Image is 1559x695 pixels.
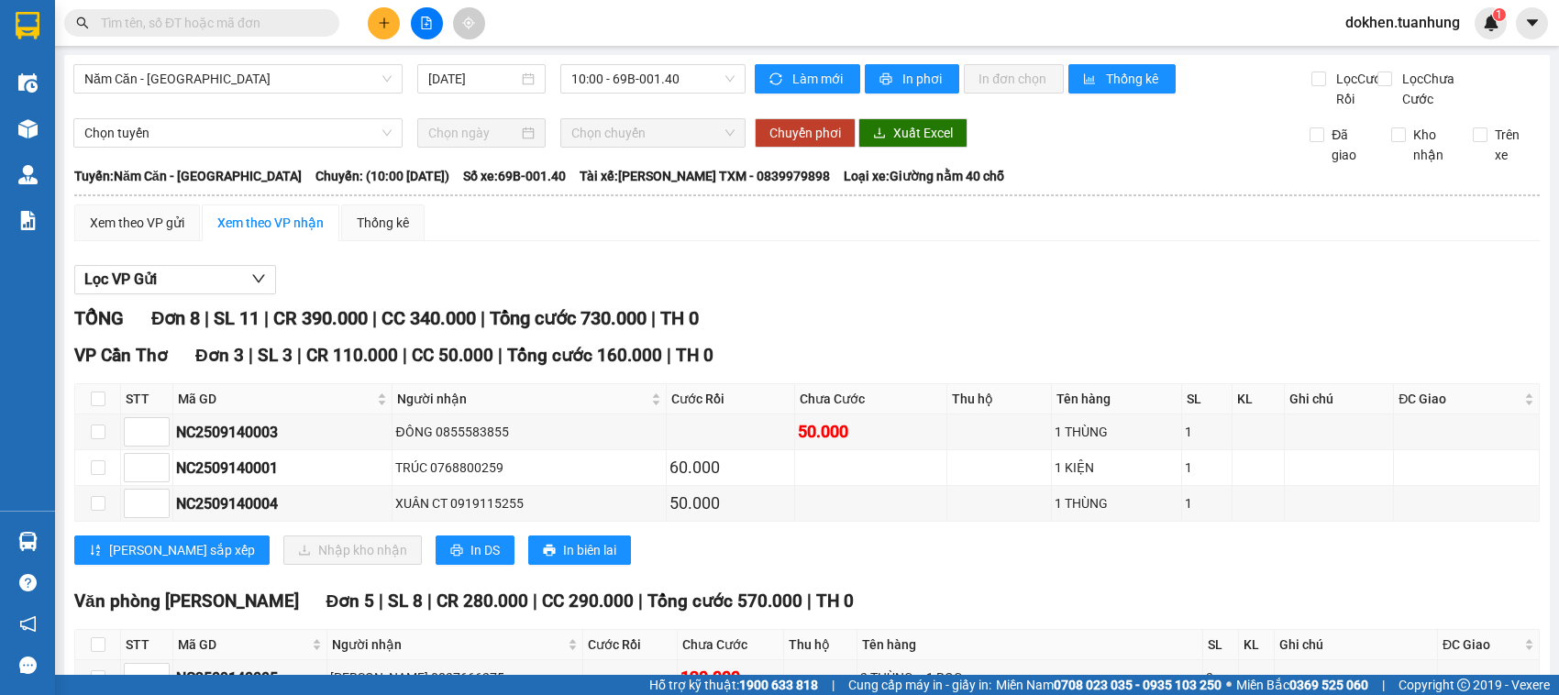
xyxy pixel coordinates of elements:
[893,123,953,143] span: Xuất Excel
[251,271,266,286] span: down
[372,307,377,329] span: |
[807,590,812,612] span: |
[388,590,423,612] span: SL 8
[755,64,860,94] button: syncLàm mới
[173,450,393,486] td: NC2509140001
[121,384,173,414] th: STT
[638,590,643,612] span: |
[178,389,373,409] span: Mã GD
[84,65,392,93] span: Năm Căn - Sài Gòn
[1275,630,1438,660] th: Ghi chú
[647,590,802,612] span: Tổng cước 570.000
[176,457,389,480] div: NC2509140001
[816,590,854,612] span: TH 0
[178,634,308,655] span: Mã GD
[739,678,818,692] strong: 1900 633 818
[462,17,475,29] span: aim
[784,630,857,660] th: Thu hộ
[101,13,317,33] input: Tìm tên, số ĐT hoặc mã đơn
[1331,11,1475,34] span: dokhen.tuanhung
[436,535,514,565] button: printerIn DS
[411,7,443,39] button: file-add
[450,544,463,558] span: printer
[902,69,945,89] span: In phơi
[1443,634,1520,655] span: ĐC Giao
[378,17,391,29] span: plus
[381,307,476,329] span: CC 340.000
[1068,64,1176,94] button: bar-chartThống kê
[1233,384,1285,414] th: KL
[74,169,302,183] b: Tuyến: Năm Căn - [GEOGRAPHIC_DATA]
[1083,72,1099,87] span: bar-chart
[1236,675,1368,695] span: Miền Bắc
[330,667,580,688] div: [PERSON_NAME] 0837666275
[428,123,518,143] input: Chọn ngày
[18,73,38,93] img: warehouse-icon
[1055,422,1178,442] div: 1 THÙNG
[792,69,846,89] span: Làm mới
[879,72,895,87] span: printer
[264,307,269,329] span: |
[1285,384,1395,414] th: Ghi chú
[19,656,37,674] span: message
[357,213,409,233] div: Thống kê
[1185,422,1229,442] div: 1
[832,675,835,695] span: |
[1289,678,1368,692] strong: 0369 525 060
[755,118,856,148] button: Chuyển phơi
[844,166,1004,186] span: Loại xe: Giường nằm 40 chỗ
[798,419,944,445] div: 50.000
[151,307,200,329] span: Đơn 8
[680,665,780,690] div: 120.000
[205,307,209,329] span: |
[795,384,947,414] th: Chưa Cước
[332,634,565,655] span: Người nhận
[848,675,991,695] span: Cung cấp máy in - giấy in:
[1106,69,1161,89] span: Thống kê
[542,590,634,612] span: CC 290.000
[676,345,713,366] span: TH 0
[395,422,662,442] div: ĐÔNG 0855583855
[669,491,791,516] div: 50.000
[583,630,677,660] th: Cước Rồi
[74,590,299,612] span: Văn phòng [PERSON_NAME]
[858,118,967,148] button: downloadXuất Excel
[1516,7,1548,39] button: caret-down
[964,64,1064,94] button: In đơn chọn
[403,345,407,366] span: |
[490,307,647,329] span: Tổng cước 730.000
[1182,384,1233,414] th: SL
[769,72,785,87] span: sync
[543,544,556,558] span: printer
[74,535,270,565] button: sort-ascending[PERSON_NAME] sắp xếp
[678,630,784,660] th: Chưa Cước
[18,211,38,230] img: solution-icon
[74,265,276,294] button: Lọc VP Gửi
[873,127,886,141] span: download
[470,540,500,560] span: In DS
[996,675,1222,695] span: Miền Nam
[306,345,398,366] span: CR 110.000
[395,493,662,513] div: XUÂN CT 0919115255
[1395,69,1476,109] span: Lọc Chưa Cước
[76,17,89,29] span: search
[326,590,375,612] span: Đơn 5
[860,667,1200,688] div: 2 THÙNG + 1 BỌC
[89,544,102,558] span: sort-ascending
[1185,493,1229,513] div: 1
[1054,678,1222,692] strong: 0708 023 035 - 0935 103 250
[857,630,1204,660] th: Tên hàng
[1399,389,1520,409] span: ĐC Giao
[1206,667,1234,688] div: 3
[368,7,400,39] button: plus
[109,540,255,560] span: [PERSON_NAME] sắp xếp
[18,119,38,138] img: warehouse-icon
[1239,630,1276,660] th: KL
[397,389,647,409] span: Người nhận
[498,345,503,366] span: |
[176,421,389,444] div: NC2509140003
[173,486,393,522] td: NC2509140004
[1329,69,1391,109] span: Lọc Cước Rồi
[1483,15,1499,31] img: icon-new-feature
[427,590,432,612] span: |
